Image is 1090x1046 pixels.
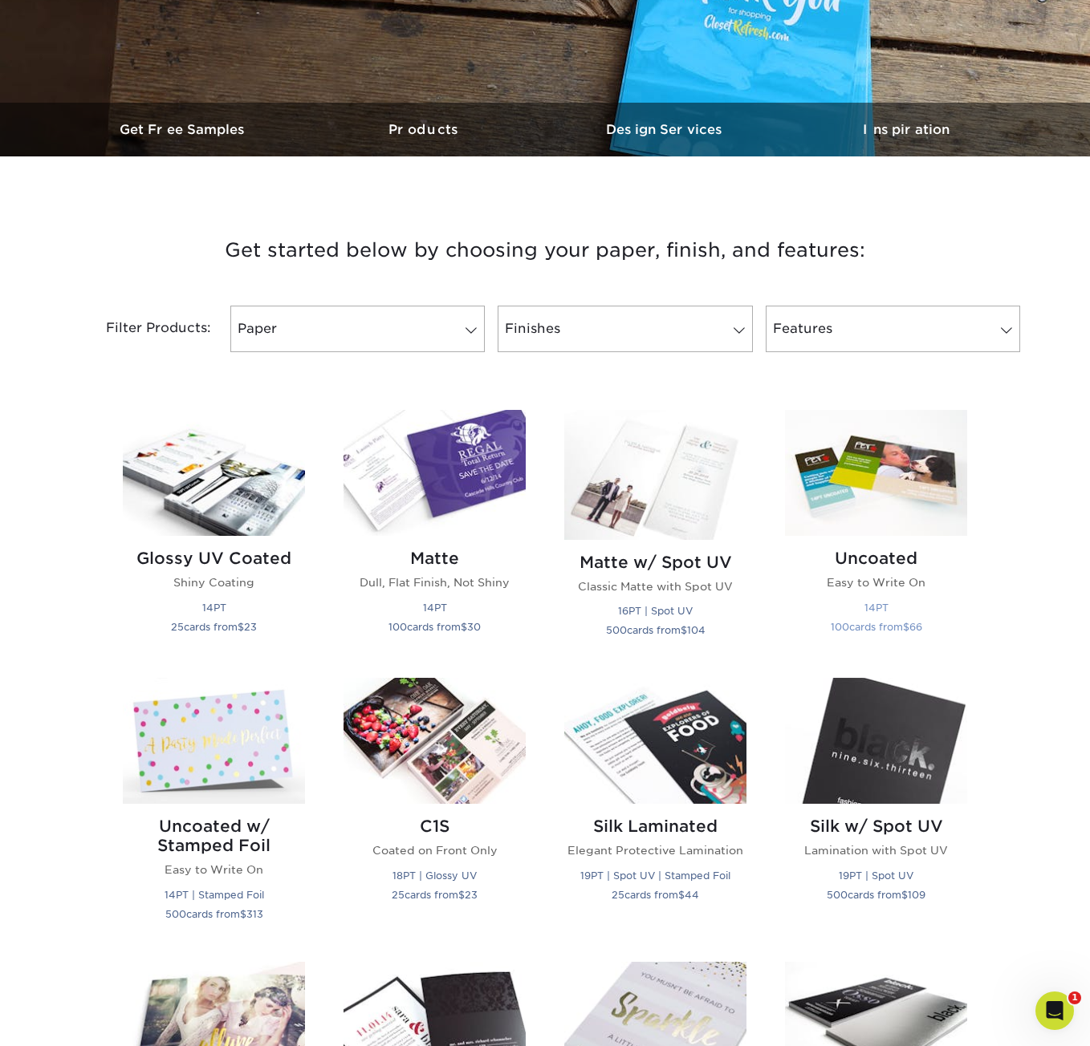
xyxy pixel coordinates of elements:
img: Silk Laminated Postcards [564,678,746,804]
small: cards from [606,624,706,636]
span: 30 [467,621,481,633]
h3: Inspiration [786,122,1027,137]
div: Filter Products: [63,306,224,352]
span: 44 [685,889,699,901]
img: Silk w/ Spot UV Postcards [785,678,967,804]
a: Uncoated Postcards Uncoated Easy to Write On 14PT 100cards from$66 [785,410,967,659]
a: Uncoated w/ Stamped Foil Postcards Uncoated w/ Stamped Foil Easy to Write On 14PT | Stamped Foil ... [123,678,305,942]
span: $ [681,624,687,636]
img: Uncoated Postcards [785,410,967,536]
small: 14PT [423,602,447,614]
iframe: Google Customer Reviews [4,997,136,1040]
p: Classic Matte with Spot UV [564,578,746,594]
span: 500 [165,908,186,920]
small: 19PT | Spot UV | Stamped Foil [580,870,730,882]
a: C1S Postcards C1S Coated on Front Only 18PT | Glossy UV 25cards from$23 [344,678,526,942]
span: $ [238,621,244,633]
small: 18PT | Glossy UV [392,870,477,882]
small: 14PT [202,602,226,614]
p: Easy to Write On [785,574,967,590]
small: 16PT | Spot UV [618,605,693,617]
span: 23 [244,621,257,633]
span: 25 [171,621,184,633]
a: Finishes [498,306,752,352]
span: 104 [687,624,706,636]
p: Shiny Coating [123,574,305,590]
small: cards from [388,621,481,633]
span: $ [901,889,908,901]
small: cards from [171,621,257,633]
a: Inspiration [786,103,1027,156]
small: 19PT | Spot UV [839,870,913,882]
img: Glossy UV Coated Postcards [123,410,305,536]
small: cards from [831,621,922,633]
img: Matte Postcards [344,410,526,536]
img: C1S Postcards [344,678,526,804]
small: cards from [165,908,263,920]
h2: Silk w/ Spot UV [785,817,967,836]
h3: Products [304,122,545,137]
span: 500 [827,889,848,901]
a: Matte Postcards Matte Dull, Flat Finish, Not Shiny 14PT 100cards from$30 [344,410,526,659]
span: 100 [388,621,407,633]
a: Products [304,103,545,156]
p: Elegant Protective Lamination [564,842,746,858]
a: Silk w/ Spot UV Postcards Silk w/ Spot UV Lamination with Spot UV 19PT | Spot UV 500cards from$109 [785,678,967,942]
p: Lamination with Spot UV [785,842,967,858]
p: Easy to Write On [123,862,305,878]
img: Matte w/ Spot UV Postcards [564,410,746,540]
p: Coated on Front Only [344,842,526,858]
span: $ [461,621,467,633]
small: 14PT | Stamped Foil [165,889,264,901]
h2: Matte [344,549,526,568]
a: Glossy UV Coated Postcards Glossy UV Coated Shiny Coating 14PT 25cards from$23 [123,410,305,659]
p: Dull, Flat Finish, Not Shiny [344,574,526,590]
span: 100 [831,621,849,633]
span: 109 [908,889,925,901]
img: Uncoated w/ Stamped Foil Postcards [123,678,305,804]
small: cards from [612,889,699,901]
small: cards from [827,889,925,901]
a: Features [766,306,1020,352]
span: 1 [1068,991,1081,1004]
a: Get Free Samples [63,103,304,156]
h2: Uncoated w/ Stamped Foil [123,817,305,855]
small: 14PT [864,602,889,614]
iframe: Intercom live chat [1035,991,1074,1030]
span: 500 [606,624,627,636]
span: 25 [392,889,405,901]
h2: Uncoated [785,549,967,568]
h2: Glossy UV Coated [123,549,305,568]
a: Design Services [545,103,786,156]
span: $ [458,889,465,901]
h3: Get started below by choosing your paper, finish, and features: [75,214,1015,286]
a: Silk Laminated Postcards Silk Laminated Elegant Protective Lamination 19PT | Spot UV | Stamped Fo... [564,678,746,942]
h2: C1S [344,817,526,836]
h2: Matte w/ Spot UV [564,553,746,572]
span: $ [240,908,246,920]
a: Matte w/ Spot UV Postcards Matte w/ Spot UV Classic Matte with Spot UV 16PT | Spot UV 500cards fr... [564,410,746,659]
small: cards from [392,889,478,901]
h2: Silk Laminated [564,817,746,836]
h3: Get Free Samples [63,122,304,137]
span: $ [678,889,685,901]
a: Paper [230,306,485,352]
h3: Design Services [545,122,786,137]
span: 66 [909,621,922,633]
span: 25 [612,889,624,901]
span: 23 [465,889,478,901]
span: 313 [246,908,263,920]
span: $ [903,621,909,633]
